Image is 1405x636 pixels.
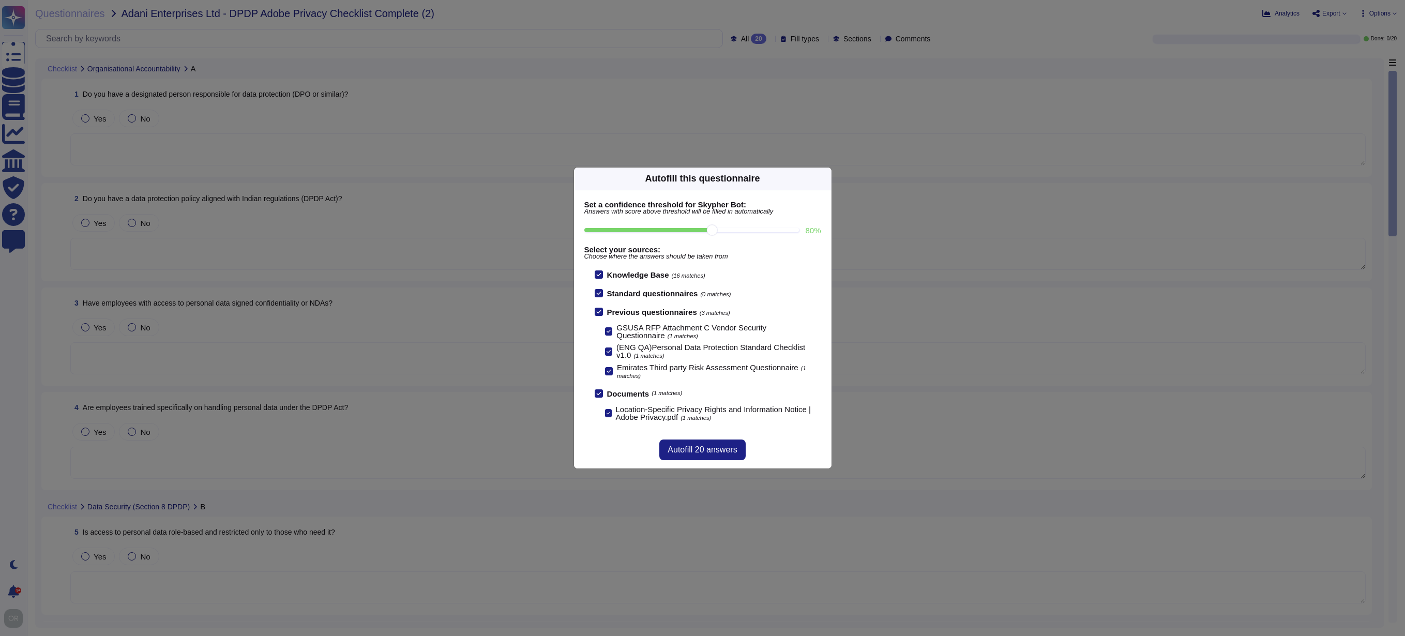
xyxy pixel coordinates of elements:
[652,390,682,396] span: (1 matches)
[584,208,821,215] span: Answers with score above threshold will be filled in automatically
[584,246,821,253] b: Select your sources:
[617,363,798,372] span: Emirates Third party Risk Assessment Questionnaire
[659,440,745,460] button: Autofill 20 answers
[616,323,766,340] span: GSUSA RFP Attachment C Vendor Security Questionnaire
[607,289,698,298] b: Standard questionnaires
[607,308,697,316] b: Previous questionnaires
[584,253,821,260] span: Choose where the answers should be taken from
[584,201,821,208] b: Set a confidence threshold for Skypher Bot:
[681,415,711,421] span: (1 matches)
[700,291,731,297] span: (0 matches)
[645,172,760,186] div: Autofill this questionnaire
[805,226,821,234] label: 80 %
[616,405,811,421] span: Location-Specific Privacy Rights and Information Notice | Adobe Privacy.pdf
[668,446,737,454] span: Autofill 20 answers
[616,343,805,359] span: (ENG QA)Personal Data Protection Standard Checklist v1.0
[633,353,664,359] span: (1 matches)
[668,333,698,339] span: (1 matches)
[700,310,730,316] span: (3 matches)
[607,270,669,279] b: Knowledge Base
[617,365,806,379] span: (1 matches)
[607,390,649,398] b: Documents
[672,272,705,279] span: (16 matches)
